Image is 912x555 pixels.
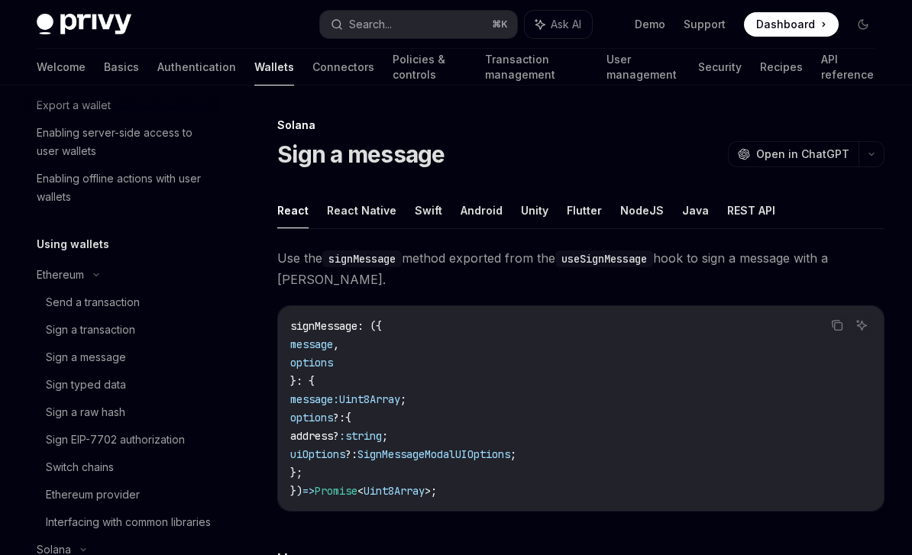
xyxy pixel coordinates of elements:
a: Enabling offline actions with user wallets [24,165,220,211]
code: useSignMessage [555,250,653,267]
span: : ({ [357,319,382,333]
button: Copy the contents from the code block [827,315,847,335]
a: Support [684,17,726,32]
span: Open in ChatGPT [756,147,849,162]
span: : [339,429,345,443]
span: ; [400,392,406,406]
button: React Native [327,192,396,228]
span: ?: [345,447,357,461]
div: Sign a message [46,348,126,366]
a: Send a transaction [24,289,220,316]
a: API reference [821,49,875,86]
button: Toggle dark mode [851,12,875,37]
img: dark logo [37,14,131,35]
span: SignMessageModalUIOptions [357,447,510,461]
a: Demo [635,17,665,32]
a: Recipes [760,49,803,86]
button: NodeJS [620,192,664,228]
div: Switch chains [46,458,114,476]
span: Ask AI [551,17,581,32]
button: Ask AI [525,11,592,38]
span: Use the method exported from the hook to sign a message with a [PERSON_NAME]. [277,247,885,290]
code: signMessage [322,250,402,267]
span: => [302,484,315,498]
span: ; [510,447,516,461]
a: Sign a message [24,344,220,371]
div: Sign a raw hash [46,403,125,421]
button: Android [461,192,503,228]
span: , [333,337,339,351]
button: React [277,192,309,228]
button: Flutter [567,192,602,228]
div: Search... [349,15,392,34]
div: Sign EIP-7702 authorization [46,431,185,449]
a: Policies & controls [393,49,467,86]
span: { [345,411,351,424]
a: Basics [104,49,139,86]
a: Sign EIP-7702 authorization [24,426,220,453]
a: Security [698,49,742,86]
button: Ask AI [852,315,872,335]
button: Swift [415,192,442,228]
a: Switch chains [24,453,220,481]
a: Enabling server-side access to user wallets [24,119,220,165]
span: options [290,411,333,424]
a: Transaction management [485,49,588,86]
span: Promise [315,484,357,498]
span: ; [382,429,388,443]
a: Welcome [37,49,86,86]
h5: Using wallets [37,235,109,253]
div: Solana [277,118,885,133]
div: Enabling server-side access to user wallets [37,124,211,160]
span: }) [290,484,302,498]
span: options [290,356,333,369]
span: ?: [333,411,345,424]
a: Sign a raw hash [24,399,220,426]
span: }: { [290,374,315,388]
span: Dashboard [756,17,815,32]
button: Open in ChatGPT [728,141,859,167]
span: ; [431,484,437,498]
span: address? [290,429,339,443]
a: Dashboard [744,12,839,37]
h1: Sign a message [277,140,445,168]
span: uiOptions [290,447,345,461]
a: Wallets [254,49,294,86]
div: Ethereum [37,266,84,284]
span: < [357,484,364,498]
span: signMessage [290,319,357,333]
span: Uint8Array [364,484,425,498]
a: Ethereum provider [24,481,220,508]
a: Interfacing with common libraries [24,508,220,536]
a: Sign typed data [24,371,220,399]
div: Sign a transaction [46,321,135,339]
div: Ethereum provider [46,486,140,504]
span: }; [290,466,302,479]
a: Sign a transaction [24,316,220,344]
span: message: [290,392,339,406]
a: User management [606,49,680,86]
span: string [345,429,382,443]
span: message [290,337,333,351]
button: Java [682,192,709,228]
button: REST API [727,192,775,228]
span: > [425,484,431,498]
div: Sign typed data [46,376,126,394]
a: Connectors [312,49,374,86]
button: Search...⌘K [320,11,516,38]
div: Enabling offline actions with user wallets [37,169,211,206]
div: Send a transaction [46,293,140,311]
a: Authentication [157,49,236,86]
button: Unity [521,192,548,228]
span: ⌘ K [492,18,508,31]
span: Uint8Array [339,392,400,406]
div: Interfacing with common libraries [46,513,211,531]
